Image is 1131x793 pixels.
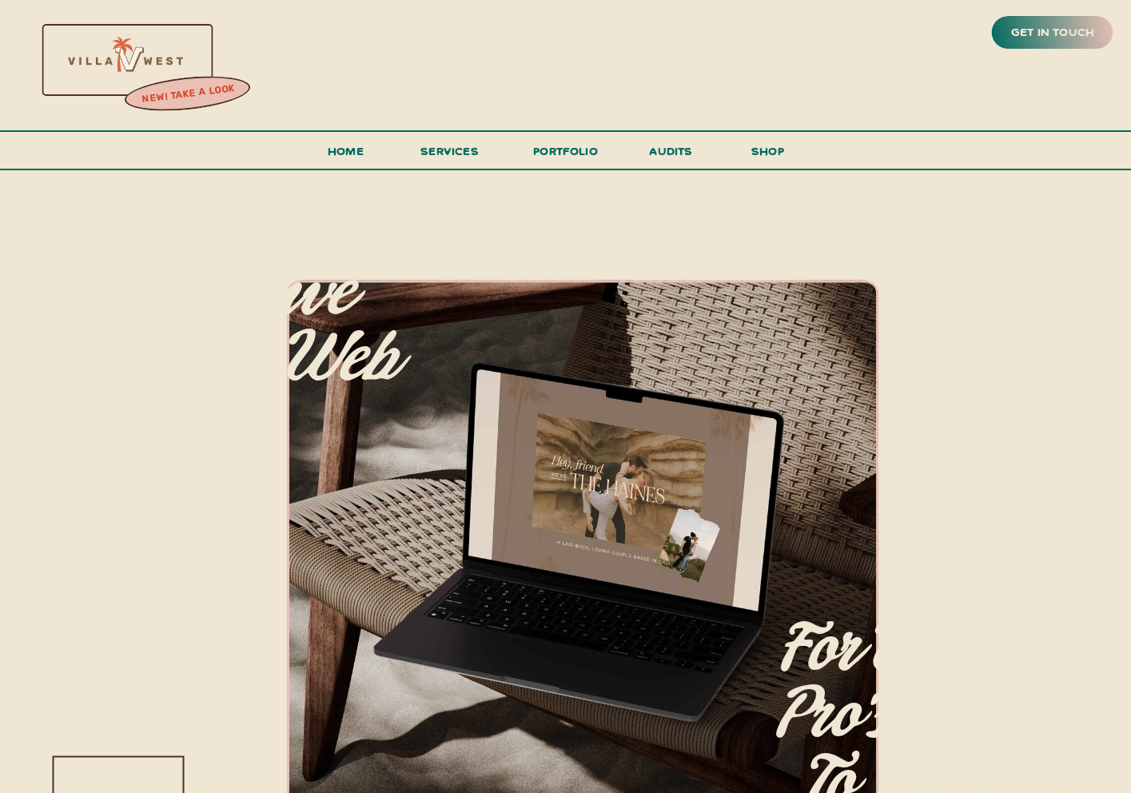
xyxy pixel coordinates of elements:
[22,261,404,487] p: All-inclusive branding, web design & copy
[528,141,603,170] a: portfolio
[1008,22,1097,44] a: get in touch
[420,143,479,158] span: services
[321,141,371,170] a: Home
[122,78,253,110] a: new! take a look
[416,141,484,170] a: services
[647,141,695,169] a: audits
[730,141,806,169] a: shop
